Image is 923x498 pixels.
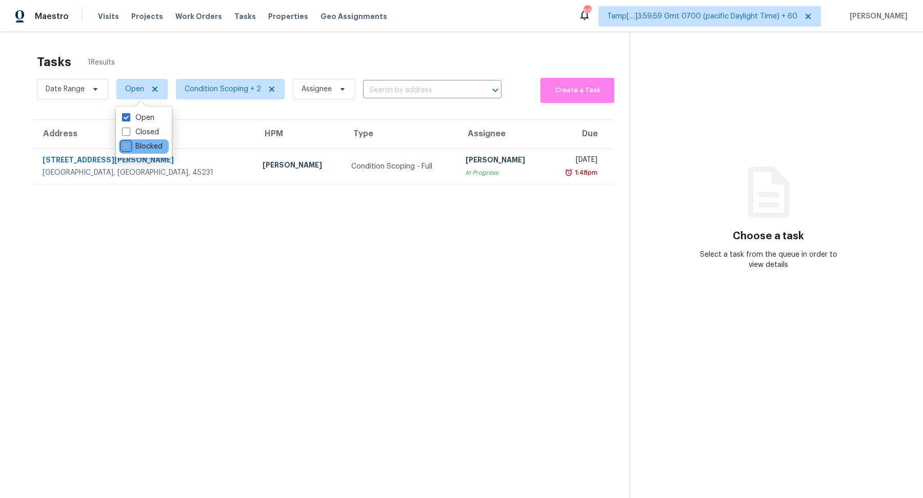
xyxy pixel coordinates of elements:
[33,120,254,149] th: Address
[98,11,119,22] span: Visits
[351,161,449,172] div: Condition Scoping - Full
[131,11,163,22] span: Projects
[733,231,804,241] h3: Choose a task
[846,11,908,22] span: [PERSON_NAME]
[43,168,246,178] div: [GEOGRAPHIC_DATA], [GEOGRAPHIC_DATA], 45231
[457,120,547,149] th: Assignee
[488,83,503,97] button: Open
[343,120,457,149] th: Type
[540,78,614,103] button: Create a Task
[584,6,591,16] div: 692
[565,168,573,178] img: Overdue Alarm Icon
[46,84,85,94] span: Date Range
[35,11,69,22] span: Maestro
[175,11,222,22] span: Work Orders
[122,113,154,123] label: Open
[546,85,609,96] span: Create a Task
[122,127,159,137] label: Closed
[234,13,256,20] span: Tasks
[573,168,597,178] div: 1:48pm
[699,250,838,270] div: Select a task from the queue in order to view details
[88,57,115,68] span: 1 Results
[302,84,332,94] span: Assignee
[363,82,473,98] input: Search by address
[254,120,344,149] th: HPM
[37,57,71,67] h2: Tasks
[555,155,597,168] div: [DATE]
[125,84,144,94] span: Open
[122,141,163,152] label: Blocked
[185,84,261,94] span: Condition Scoping + 2
[320,11,387,22] span: Geo Assignments
[43,155,246,168] div: [STREET_ADDRESS][PERSON_NAME]
[263,160,335,173] div: [PERSON_NAME]
[466,155,538,168] div: [PERSON_NAME]
[607,11,797,22] span: Tamp[…]3:59:59 Gmt 0700 (pacific Daylight Time) + 60
[268,11,308,22] span: Properties
[466,168,538,178] div: In Progress
[547,120,613,149] th: Due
